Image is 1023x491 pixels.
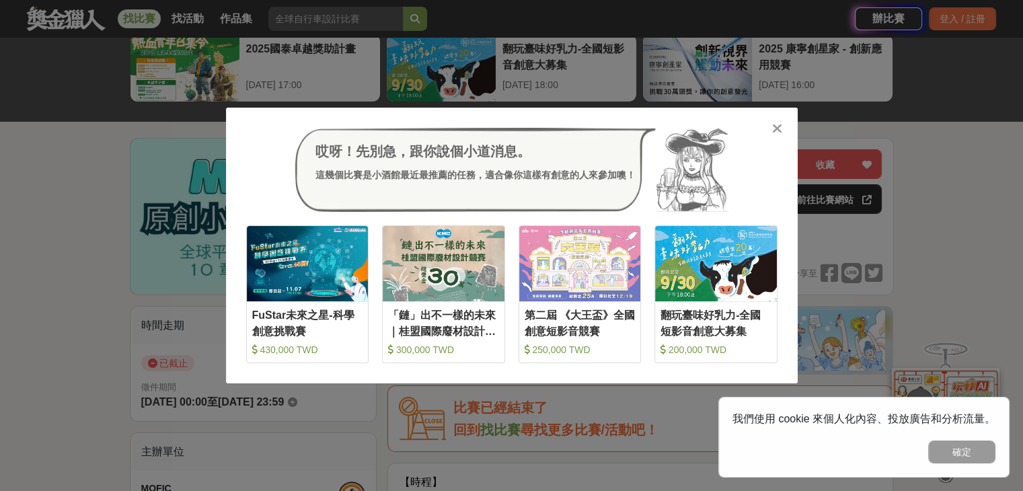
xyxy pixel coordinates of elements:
span: 我們使用 cookie 來個人化內容、投放廣告和分析流量。 [732,413,995,424]
img: Cover Image [383,226,504,301]
img: Avatar [656,128,728,213]
div: 哎呀！先別急，跟你說個小道消息。 [315,141,636,161]
div: 300,000 TWD [388,343,499,356]
div: 「鏈」出不一樣的未來｜桂盟國際廢材設計競賽 [388,307,499,338]
a: Cover ImageFuStar未來之星-科學創意挑戰賽 430,000 TWD [246,225,369,363]
img: Cover Image [655,226,777,301]
a: Cover Image第二屆 《大王盃》全國創意短影音競賽 250,000 TWD [519,225,642,363]
div: 翻玩臺味好乳力-全國短影音創意大募集 [660,307,771,338]
div: FuStar未來之星-科學創意挑戰賽 [252,307,363,338]
img: Cover Image [247,226,369,301]
div: 250,000 TWD [525,343,636,356]
div: 200,000 TWD [660,343,771,356]
div: 第二屆 《大王盃》全國創意短影音競賽 [525,307,636,338]
a: Cover Image翻玩臺味好乳力-全國短影音創意大募集 200,000 TWD [654,225,778,363]
button: 確定 [928,441,995,463]
img: Cover Image [519,226,641,301]
a: Cover Image「鏈」出不一樣的未來｜桂盟國際廢材設計競賽 300,000 TWD [382,225,505,363]
div: 430,000 TWD [252,343,363,356]
div: 這幾個比賽是小酒館最近最推薦的任務，適合像你這樣有創意的人來參加噢！ [315,168,636,182]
